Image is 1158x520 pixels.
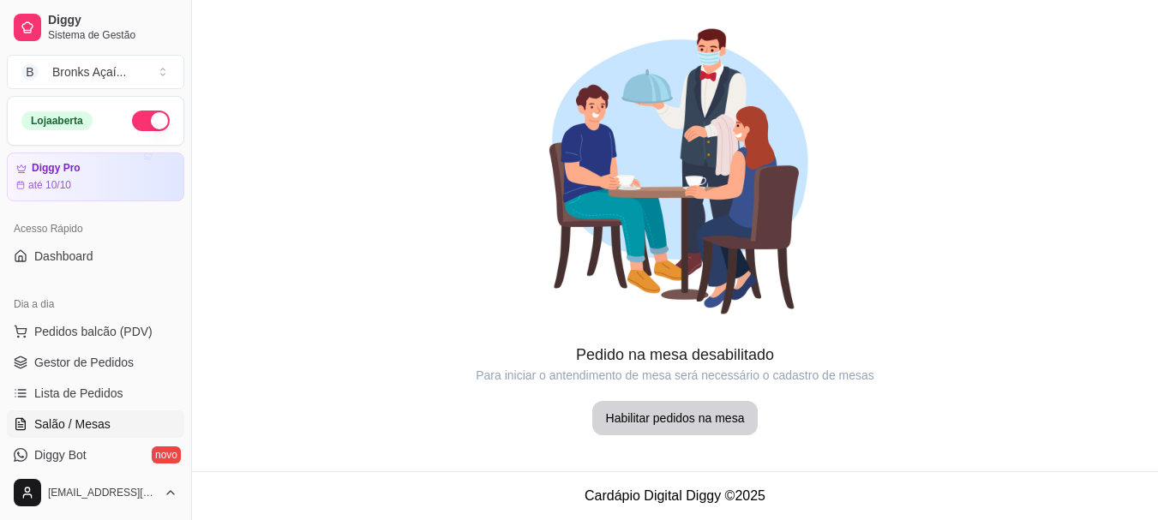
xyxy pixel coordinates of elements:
[7,380,184,407] a: Lista de Pedidos
[34,415,111,433] span: Salão / Mesas
[7,349,184,376] a: Gestor de Pedidos
[7,242,184,270] a: Dashboard
[52,63,126,81] div: Bronks Açaí ...
[34,354,134,371] span: Gestor de Pedidos
[7,7,184,48] a: DiggySistema de Gestão
[34,446,87,463] span: Diggy Bot
[28,178,71,192] article: até 10/10
[192,471,1158,520] footer: Cardápio Digital Diggy © 2025
[48,13,177,28] span: Diggy
[132,111,170,131] button: Alterar Status
[48,28,177,42] span: Sistema de Gestão
[34,248,93,265] span: Dashboard
[34,385,123,402] span: Lista de Pedidos
[7,152,184,201] a: Diggy Proaté 10/10
[192,343,1158,367] article: Pedido na mesa desabilitado
[21,63,39,81] span: B
[21,111,93,130] div: Loja aberta
[7,55,184,89] button: Select a team
[192,367,1158,384] article: Para iniciar o antendimento de mesa será necessário o cadastro de mesas
[7,410,184,438] a: Salão / Mesas
[7,472,184,513] button: [EMAIL_ADDRESS][DOMAIN_NAME]
[7,290,184,318] div: Dia a dia
[592,401,759,435] button: Habilitar pedidos na mesa
[7,441,184,469] a: Diggy Botnovo
[34,323,153,340] span: Pedidos balcão (PDV)
[48,486,157,499] span: [EMAIL_ADDRESS][DOMAIN_NAME]
[7,215,184,242] div: Acesso Rápido
[7,318,184,345] button: Pedidos balcão (PDV)
[32,162,81,175] article: Diggy Pro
